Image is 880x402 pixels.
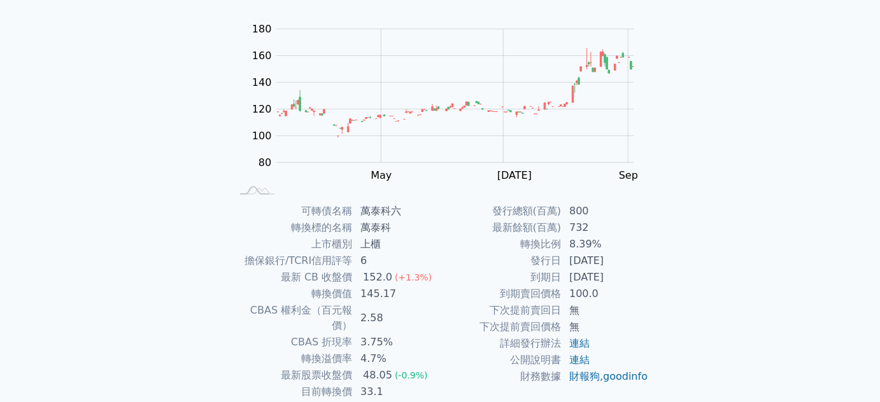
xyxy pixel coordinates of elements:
tspan: 100 [252,130,272,142]
td: CBAS 權利金（百元報價） [231,302,353,334]
td: 上櫃 [353,236,440,253]
td: 上市櫃別 [231,236,353,253]
div: 152.0 [360,270,395,285]
td: 無 [562,302,649,319]
td: 到期賣回價格 [440,286,562,302]
td: [DATE] [562,253,649,269]
td: 財務數據 [440,368,562,385]
td: 公開說明書 [440,352,562,368]
td: 發行日 [440,253,562,269]
td: 萬泰科六 [353,203,440,219]
a: 連結 [569,337,590,349]
a: 連結 [569,354,590,366]
td: 最新股票收盤價 [231,367,353,384]
td: 發行總額(百萬) [440,203,562,219]
tspan: Sep [619,169,638,181]
td: 下次提前賣回價格 [440,319,562,335]
span: (-0.9%) [395,370,428,380]
tspan: 80 [259,156,271,169]
span: (+1.3%) [395,272,432,282]
td: 最新 CB 收盤價 [231,269,353,286]
td: 100.0 [562,286,649,302]
td: 轉換比例 [440,236,562,253]
div: 48.05 [360,368,395,383]
td: 145.17 [353,286,440,302]
td: 擔保銀行/TCRI信用評等 [231,253,353,269]
td: 732 [562,219,649,236]
td: 800 [562,203,649,219]
tspan: 160 [252,50,272,62]
td: 轉換價值 [231,286,353,302]
td: 轉換標的名稱 [231,219,353,236]
td: 到期日 [440,269,562,286]
tspan: 180 [252,23,272,35]
tspan: [DATE] [497,169,532,181]
g: Chart [246,23,653,207]
td: 最新餘額(百萬) [440,219,562,236]
td: 無 [562,319,649,335]
td: 4.7% [353,350,440,367]
tspan: 120 [252,103,272,115]
tspan: May [371,169,392,181]
td: 下次提前賣回日 [440,302,562,319]
td: [DATE] [562,269,649,286]
a: goodinfo [603,370,648,382]
td: 轉換溢價率 [231,350,353,367]
td: 8.39% [562,236,649,253]
td: 33.1 [353,384,440,400]
td: 目前轉換價 [231,384,353,400]
a: 財報狗 [569,370,600,382]
td: , [562,368,649,385]
td: 6 [353,253,440,269]
td: 3.75% [353,334,440,350]
td: 萬泰科 [353,219,440,236]
td: 2.58 [353,302,440,334]
td: 可轉債名稱 [231,203,353,219]
td: CBAS 折現率 [231,334,353,350]
td: 詳細發行辦法 [440,335,562,352]
tspan: 140 [252,76,272,88]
